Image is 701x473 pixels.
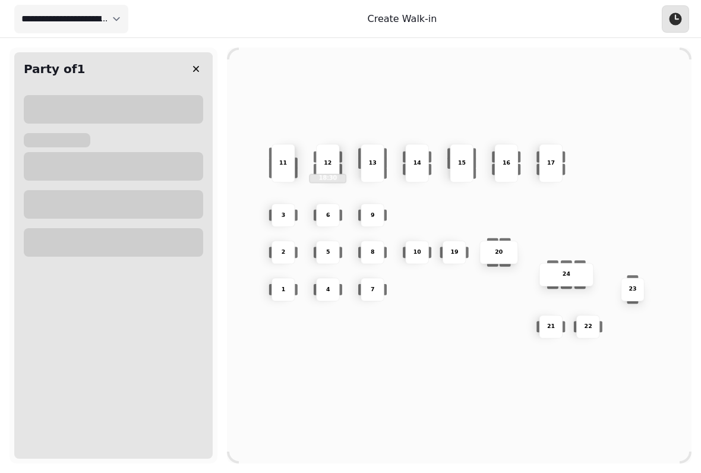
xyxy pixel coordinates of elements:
p: 19 [450,248,458,257]
p: 21 [547,323,555,331]
p: 18:30 [310,175,346,182]
p: 13 [368,159,376,168]
p: 6 [326,211,330,219]
p: Create Walk-in [368,12,437,26]
p: 7 [371,285,375,294]
p: 24 [563,270,570,279]
h2: Party of 1 [19,61,85,77]
p: 22 [584,323,592,331]
p: 4 [326,285,330,294]
p: 5 [326,248,330,257]
p: 2 [282,248,286,257]
p: 3 [282,211,286,219]
p: 15 [458,159,466,168]
p: 17 [547,159,555,168]
p: 20 [495,248,503,257]
p: 1 [282,285,286,294]
p: 16 [503,159,510,168]
p: 23 [629,285,636,294]
p: 9 [371,211,375,219]
p: 10 [413,248,421,257]
p: 8 [371,248,375,257]
p: 14 [413,159,421,168]
p: 11 [279,159,287,168]
p: 12 [324,159,331,168]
